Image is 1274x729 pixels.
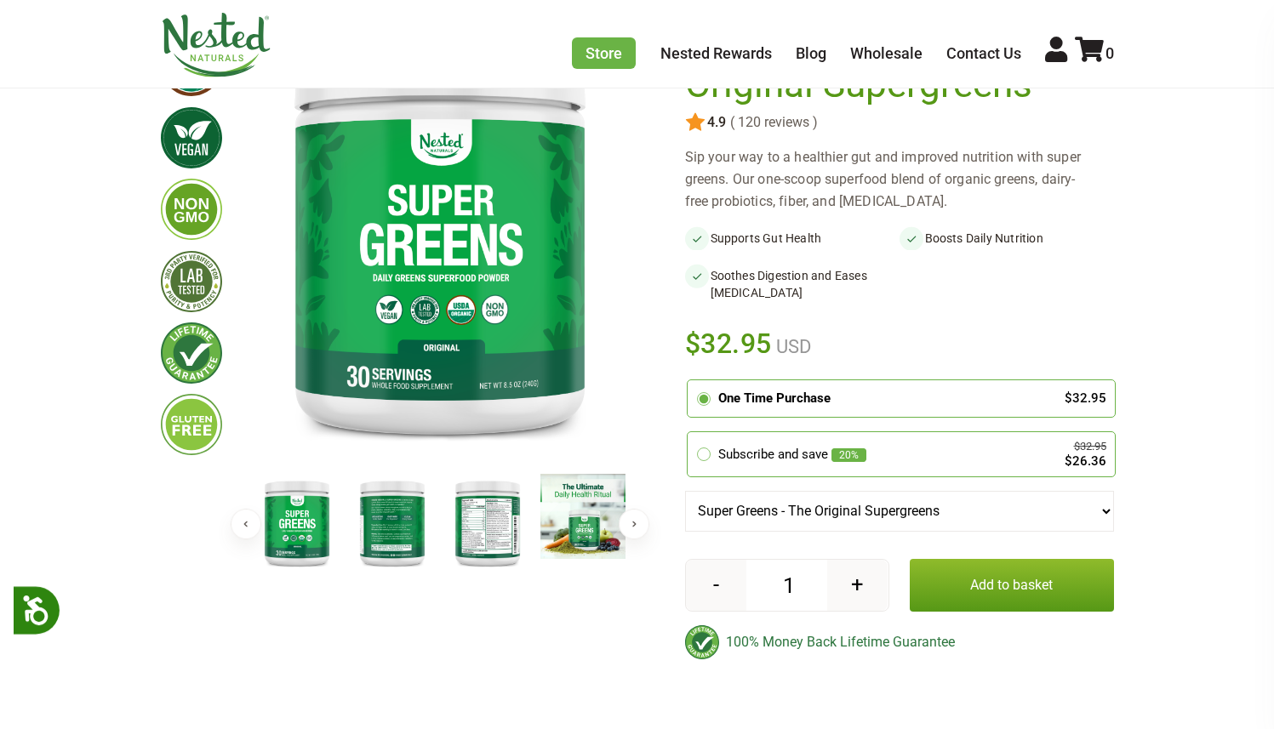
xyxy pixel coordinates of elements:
button: Previous [231,509,261,539]
li: Supports Gut Health [685,226,900,250]
a: Contact Us [946,44,1021,62]
span: USD [772,336,811,357]
span: 4.9 [706,115,726,130]
a: Wholesale [850,44,923,62]
button: + [827,560,888,611]
button: - [686,560,746,611]
button: Add to basket [910,559,1114,612]
img: star.svg [685,112,706,133]
span: 0 [1105,44,1114,62]
button: Next [619,509,649,539]
img: vegan [161,107,222,168]
a: Blog [796,44,826,62]
img: thirdpartytested [161,251,222,312]
img: Super Greens - The Original Supergreens [540,474,626,559]
span: $32.95 [685,325,773,362]
img: Super Greens - The Original Supergreens [249,21,631,459]
a: 0 [1075,44,1114,62]
img: glutenfree [161,394,222,455]
img: lifetimeguarantee [161,322,222,384]
img: Super Greens - The Original Supergreens [445,474,530,572]
li: Soothes Digestion and Eases [MEDICAL_DATA] [685,264,900,305]
a: Nested Rewards [660,44,772,62]
img: badge-lifetimeguarantee-color.svg [685,625,719,659]
div: Sip your way to a healthier gut and improved nutrition with super greens. Our one-scoop superfood... [685,146,1114,213]
img: Super Greens - The Original Supergreens [254,474,340,572]
span: ( 120 reviews ) [726,115,818,130]
img: Super Greens - The Original Supergreens [350,474,435,572]
li: Boosts Daily Nutrition [900,226,1114,250]
div: 100% Money Back Lifetime Guarantee [685,625,1114,659]
img: Nested Naturals [161,13,271,77]
img: gmofree [161,179,222,240]
a: Store [572,37,636,69]
h1: Super Greens - The Original Supergreens [685,21,1105,105]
